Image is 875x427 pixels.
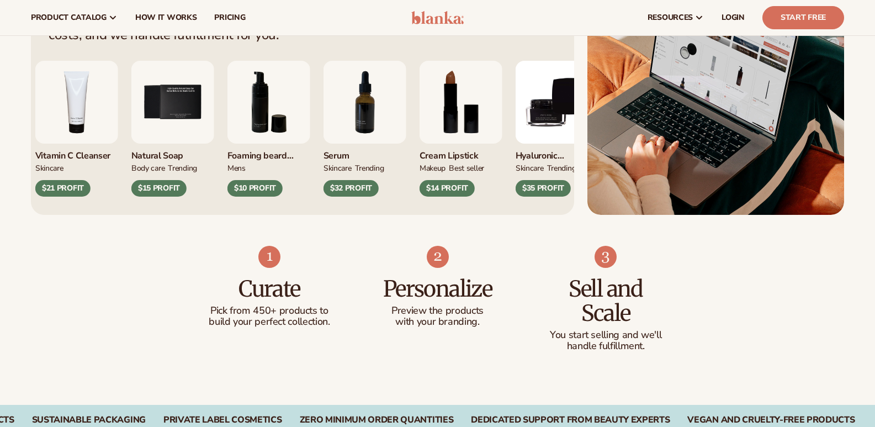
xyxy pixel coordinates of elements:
[131,61,214,144] img: Nature bar of soap.
[762,6,844,29] a: Start Free
[208,305,332,328] p: Pick from 450+ products to build your perfect collection.
[131,180,187,197] div: $15 PROFIT
[595,246,617,268] img: Shopify Image 9
[420,144,502,162] div: Cream Lipstick
[131,144,214,162] div: Natural Soap
[32,415,146,425] div: SUSTAINABLE PACKAGING
[516,61,598,144] img: Hyaluronic Moisturizer
[258,246,280,268] img: Shopify Image 7
[544,341,668,352] p: handle fulfillment.
[516,144,598,162] div: Hyaluronic moisturizer
[227,162,246,173] div: mens
[722,13,745,22] span: LOGIN
[420,61,502,197] div: 8 / 9
[168,162,197,173] div: TRENDING
[227,61,310,197] div: 6 / 9
[411,11,464,24] img: logo
[324,162,352,173] div: SKINCARE
[516,180,571,197] div: $35 PROFIT
[471,415,670,425] div: DEDICATED SUPPORT FROM BEAUTY EXPERTS
[131,162,165,173] div: BODY Care
[35,180,91,197] div: $21 PROFIT
[324,144,406,162] div: Serum
[35,61,118,144] img: Vitamin c cleanser.
[208,277,332,301] h3: Curate
[324,180,379,197] div: $32 PROFIT
[516,61,598,197] div: 9 / 9
[227,61,310,144] img: Foaming beard wash.
[35,61,118,197] div: 4 / 9
[375,317,500,328] p: with your branding.
[375,277,500,301] h3: Personalize
[544,277,668,325] h3: Sell and Scale
[516,162,544,173] div: SKINCARE
[355,162,384,173] div: TRENDING
[648,13,693,22] span: resources
[135,13,197,22] span: How It Works
[427,246,449,268] img: Shopify Image 8
[420,61,502,144] img: Luxury cream lipstick.
[163,415,282,425] div: PRIVATE LABEL COSMETICS
[227,180,283,197] div: $10 PROFIT
[324,61,406,144] img: Collagen and retinol serum.
[35,162,63,173] div: Skincare
[375,305,500,317] p: Preview the products
[227,144,310,162] div: Foaming beard wash
[324,61,406,197] div: 7 / 9
[31,13,107,22] span: product catalog
[687,415,855,425] div: Vegan and Cruelty-Free Products
[300,415,454,425] div: ZERO MINIMUM ORDER QUANTITIES
[547,162,576,173] div: TRENDING
[35,144,118,162] div: Vitamin C Cleanser
[420,180,475,197] div: $14 PROFIT
[544,330,668,341] p: You start selling and we'll
[449,162,484,173] div: BEST SELLER
[420,162,446,173] div: MAKEUP
[131,61,214,197] div: 5 / 9
[214,13,245,22] span: pricing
